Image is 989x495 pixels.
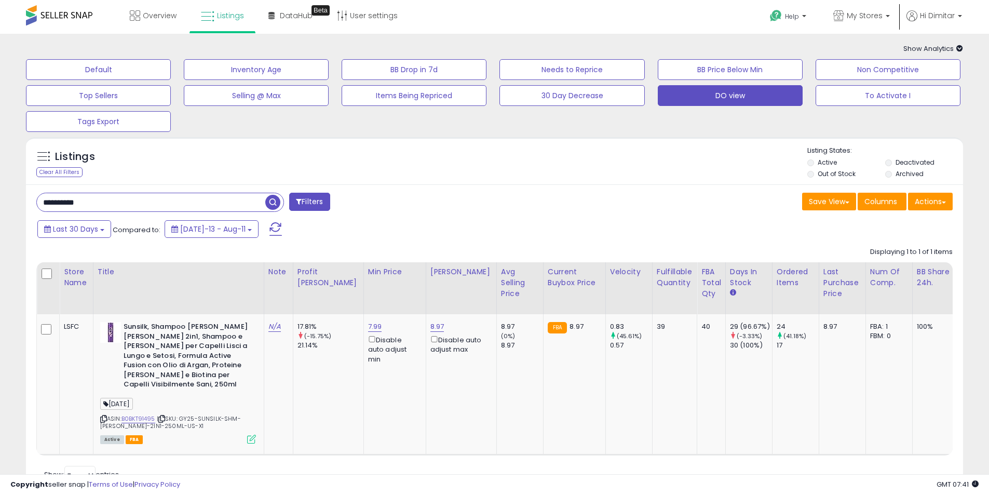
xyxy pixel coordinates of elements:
div: Current Buybox Price [548,266,601,288]
div: Title [98,266,260,277]
p: Listing States: [807,146,963,156]
div: Ordered Items [777,266,815,288]
span: 2025-09-12 07:41 GMT [937,479,979,489]
div: ASIN: [100,322,256,443]
small: (0%) [501,332,516,340]
small: (-3.33%) [737,332,762,340]
button: BB Drop in 7d [342,59,486,80]
span: Overview [143,10,177,21]
label: Out of Stock [818,169,856,178]
div: Min Price [368,266,422,277]
div: Disable auto adjust min [368,334,418,364]
div: Last Purchase Price [823,266,861,299]
span: Listings [217,10,244,21]
div: 0.83 [610,322,652,331]
button: Save View [802,193,856,210]
div: 30 (100%) [730,341,772,350]
b: Sunsilk, Shampoo [PERSON_NAME] [PERSON_NAME] 2in1, Shampoo e [PERSON_NAME] per Capelli Lisci a Lu... [124,322,250,392]
div: BB Share 24h. [917,266,955,288]
div: seller snap | | [10,480,180,490]
div: 24 [777,322,819,331]
span: FBA [126,435,143,444]
span: Columns [864,196,897,207]
div: 29 (96.67%) [730,322,772,331]
div: Days In Stock [730,266,768,288]
button: Needs to Reprice [499,59,644,80]
div: Fulfillable Quantity [657,266,693,288]
span: Show Analytics [903,44,963,53]
span: DataHub [280,10,313,21]
div: 17 [777,341,819,350]
small: Days In Stock. [730,288,736,298]
span: Last 30 Days [53,224,98,234]
button: DO view [658,85,803,106]
div: Note [268,266,289,277]
div: FBA Total Qty [701,266,721,299]
span: [DATE] [100,398,133,410]
div: Displaying 1 to 1 of 1 items [870,247,953,257]
span: 8.97 [570,322,584,331]
span: | SKU: GY25-SUNSILK-SHM-[PERSON_NAME]-2IN1-250ML-US-X1 [100,414,241,430]
div: Num of Comp. [870,266,908,288]
button: Last 30 Days [37,220,111,238]
div: 0.57 [610,341,652,350]
span: Show: entries [44,470,119,479]
small: (41.18%) [783,332,806,340]
button: [DATE]-13 - Aug-11 [165,220,259,238]
a: 7.99 [368,322,382,332]
a: 8.97 [430,322,444,332]
button: Items Being Repriced [342,85,486,106]
a: N/A [268,322,281,332]
button: Top Sellers [26,85,171,106]
div: Disable auto adjust max [430,334,489,354]
div: 8.97 [501,341,543,350]
label: Active [818,158,837,167]
i: Get Help [769,9,782,22]
button: Actions [908,193,953,210]
button: BB Price Below Min [658,59,803,80]
button: Selling @ Max [184,85,329,106]
a: Privacy Policy [134,479,180,489]
a: B0BKT91495 [121,414,155,423]
button: Columns [858,193,906,210]
button: Filters [289,193,330,211]
label: Deactivated [896,158,934,167]
div: Profit [PERSON_NAME] [297,266,359,288]
h5: Listings [55,150,95,164]
small: (45.61%) [617,332,642,340]
div: 40 [701,322,717,331]
div: Clear All Filters [36,167,83,177]
button: To Activate I [816,85,960,106]
div: 39 [657,322,689,331]
div: FBA: 1 [870,322,904,331]
div: LSFC [64,322,85,331]
div: 17.81% [297,322,363,331]
small: (-15.75%) [304,332,331,340]
button: Inventory Age [184,59,329,80]
div: [PERSON_NAME] [430,266,492,277]
div: Tooltip anchor [311,5,330,16]
button: 30 Day Decrease [499,85,644,106]
span: Hi Dimitar [920,10,955,21]
button: Tags Export [26,111,171,132]
div: FBM: 0 [870,331,904,341]
span: All listings currently available for purchase on Amazon [100,435,124,444]
div: Velocity [610,266,648,277]
a: Help [762,2,817,34]
span: Help [785,12,799,21]
div: Avg Selling Price [501,266,539,299]
div: 100% [917,322,951,331]
small: FBA [548,322,567,333]
div: Store Name [64,266,89,288]
span: Compared to: [113,225,160,235]
strong: Copyright [10,479,48,489]
label: Archived [896,169,924,178]
a: Hi Dimitar [906,10,962,34]
img: 31ZCAGcrMnL._SL40_.jpg [100,322,121,343]
a: Terms of Use [89,479,133,489]
button: Non Competitive [816,59,960,80]
button: Default [26,59,171,80]
div: 21.14% [297,341,363,350]
div: 8.97 [501,322,543,331]
span: My Stores [847,10,883,21]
